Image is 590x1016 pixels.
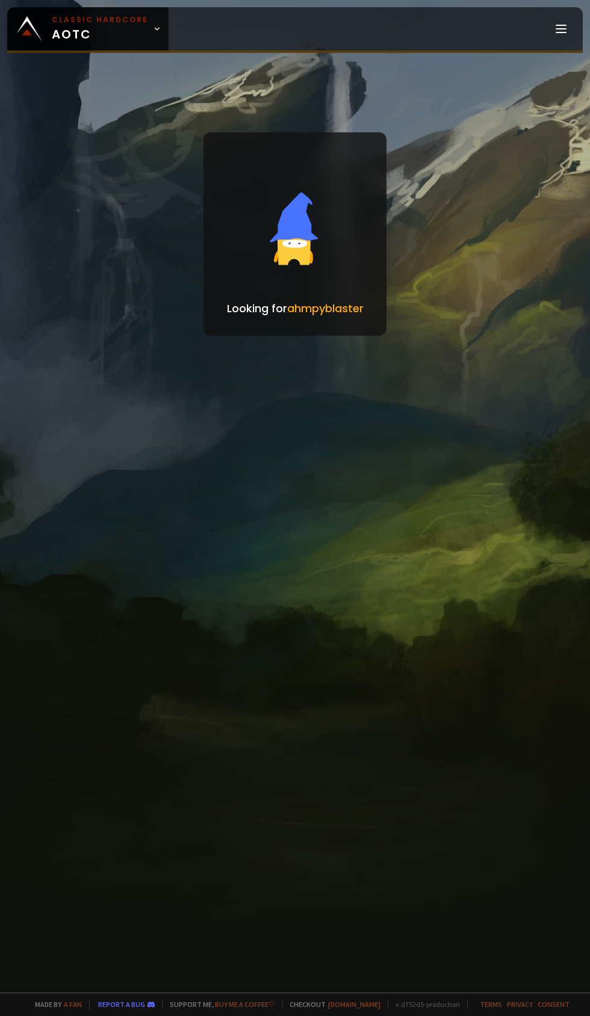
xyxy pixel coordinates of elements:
[328,1000,380,1009] a: [DOMAIN_NAME]
[538,1000,570,1009] a: Consent
[64,1000,82,1009] a: a fan
[52,14,148,25] small: Classic Hardcore
[282,1000,380,1009] span: Checkout
[52,14,148,43] span: AOTC
[507,1000,533,1009] a: Privacy
[7,7,169,51] a: Classic HardcoreAOTC
[98,1000,145,1009] a: Report a bug
[162,1000,275,1009] span: Support me,
[28,1000,82,1009] span: Made by
[227,300,364,316] p: Looking for
[287,301,364,316] span: ahmpyblaster
[480,1000,502,1009] a: Terms
[215,1000,275,1009] a: Buy me a coffee
[388,1000,460,1009] span: v. d752d5 - production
